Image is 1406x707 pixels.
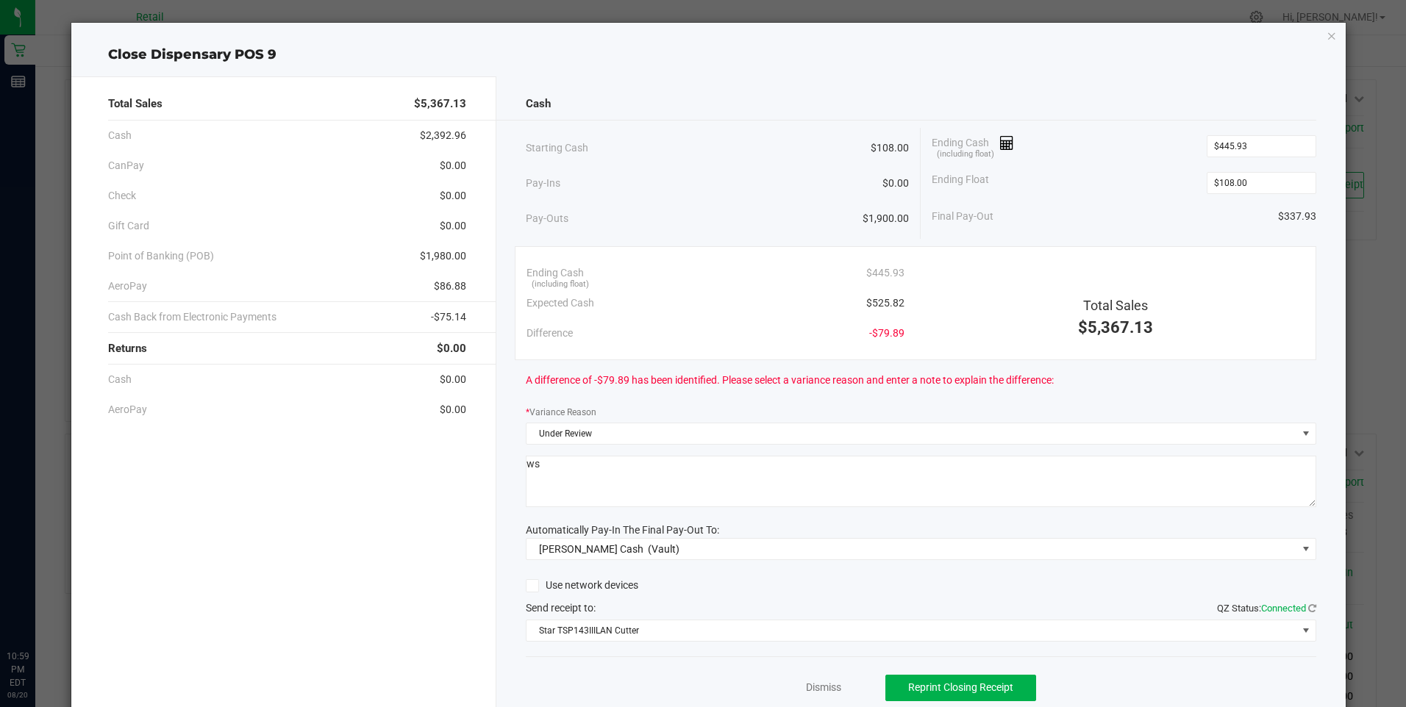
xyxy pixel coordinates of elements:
span: $1,900.00 [863,211,909,226]
span: Difference [527,326,573,341]
iframe: Resource center unread badge [43,587,61,605]
span: $5,367.13 [414,96,466,112]
div: Returns [108,333,465,365]
span: $0.00 [437,340,466,357]
span: $0.00 [440,372,466,387]
span: Expected Cash [527,295,594,311]
span: Point of Banking (POB) [108,248,214,264]
span: $0.00 [440,188,466,204]
span: Starting Cash [526,140,588,156]
iframe: Resource center [15,589,59,634]
span: $5,367.13 [1078,318,1153,337]
span: Ending Float [932,172,989,194]
span: Pay-Ins [526,176,560,191]
span: AeroPay [108,402,147,417]
label: Use network devices [526,578,638,593]
span: A difference of -$79.89 has been identified. Please select a variance reason and enter a note to ... [526,373,1054,388]
span: Pay-Outs [526,211,568,226]
span: AeroPay [108,279,147,294]
span: Reprint Closing Receipt [908,681,1013,693]
span: Cash [526,96,551,112]
span: CanPay [108,158,144,173]
span: $0.00 [440,158,466,173]
button: Reprint Closing Receipt [885,675,1036,701]
span: Cash [108,372,132,387]
span: $2,392.96 [420,128,466,143]
span: Star TSP143IIILAN Cutter [527,620,1297,641]
span: Cash [108,128,132,143]
span: QZ Status: [1217,603,1316,614]
span: Final Pay-Out [932,209,993,224]
span: Check [108,188,136,204]
span: $0.00 [882,176,909,191]
span: -$75.14 [431,309,466,325]
span: Total Sales [1083,298,1148,313]
span: Cash Back from Electronic Payments [108,309,276,325]
span: $1,980.00 [420,248,466,264]
span: Ending Cash [932,135,1014,157]
span: $0.00 [440,218,466,234]
label: Variance Reason [526,406,596,419]
div: Close Dispensary POS 9 [71,45,1345,65]
span: Send receipt to: [526,602,596,614]
span: Total Sales [108,96,163,112]
span: Automatically Pay-In The Final Pay-Out To: [526,524,719,536]
span: (including float) [532,279,589,291]
span: -$79.89 [869,326,904,341]
span: Ending Cash [527,265,584,281]
span: Gift Card [108,218,149,234]
span: $108.00 [871,140,909,156]
span: Connected [1261,603,1306,614]
a: Dismiss [806,680,841,695]
span: Under Review [527,423,1297,444]
span: $445.93 [866,265,904,281]
span: $337.93 [1278,209,1316,224]
span: $525.82 [866,295,904,311]
span: $0.00 [440,402,466,417]
span: (Vault) [648,543,679,555]
span: (including float) [937,148,994,161]
span: $86.88 [434,279,466,294]
span: [PERSON_NAME] Cash [539,543,643,555]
